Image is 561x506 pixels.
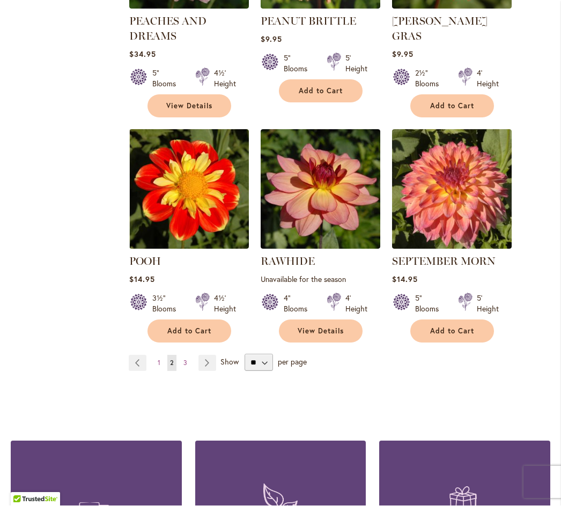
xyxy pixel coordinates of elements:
[299,87,343,96] span: Add to Cart
[392,241,512,251] a: September Morn
[214,68,236,90] div: 4½' Height
[170,359,174,367] span: 2
[155,355,163,371] a: 1
[392,255,496,268] a: SEPTEMBER MORN
[129,255,161,268] a: POOH
[181,355,190,371] a: 3
[410,320,494,343] button: Add to Cart
[166,102,212,111] span: View Details
[129,15,206,43] a: PEACHES AND DREAMS
[278,357,307,367] span: per page
[129,130,249,249] img: POOH
[167,327,211,336] span: Add to Cart
[129,241,249,251] a: POOH
[477,68,499,90] div: 4' Height
[298,327,344,336] span: View Details
[261,274,380,285] p: Unavailable for the season
[284,53,314,75] div: 5" Blooms
[183,359,187,367] span: 3
[477,293,499,315] div: 5' Height
[220,357,239,367] span: Show
[345,293,367,315] div: 4' Height
[147,320,231,343] button: Add to Cart
[284,293,314,315] div: 4" Blooms
[392,274,418,285] span: $14.95
[152,293,182,315] div: 3½" Blooms
[430,327,474,336] span: Add to Cart
[415,293,445,315] div: 5" Blooms
[392,1,512,11] a: MARDY GRAS
[415,68,445,90] div: 2½" Blooms
[261,255,315,268] a: RAWHIDE
[261,241,380,251] a: RAWHIDE
[261,34,282,44] span: $9.95
[410,95,494,118] button: Add to Cart
[261,15,356,28] a: PEANUT BRITTLE
[152,68,182,90] div: 5" Blooms
[392,49,414,59] span: $9.95
[129,1,249,11] a: PEACHES AND DREAMS
[158,359,160,367] span: 1
[279,80,363,103] button: Add to Cart
[129,49,156,59] span: $34.95
[129,274,155,285] span: $14.95
[214,293,236,315] div: 4½' Height
[8,468,38,498] iframe: Launch Accessibility Center
[392,130,512,249] img: September Morn
[430,102,474,111] span: Add to Cart
[261,130,380,249] img: RAWHIDE
[345,53,367,75] div: 5' Height
[392,15,488,43] a: [PERSON_NAME] GRAS
[147,95,231,118] a: View Details
[279,320,363,343] a: View Details
[261,1,380,11] a: PEANUT BRITTLE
